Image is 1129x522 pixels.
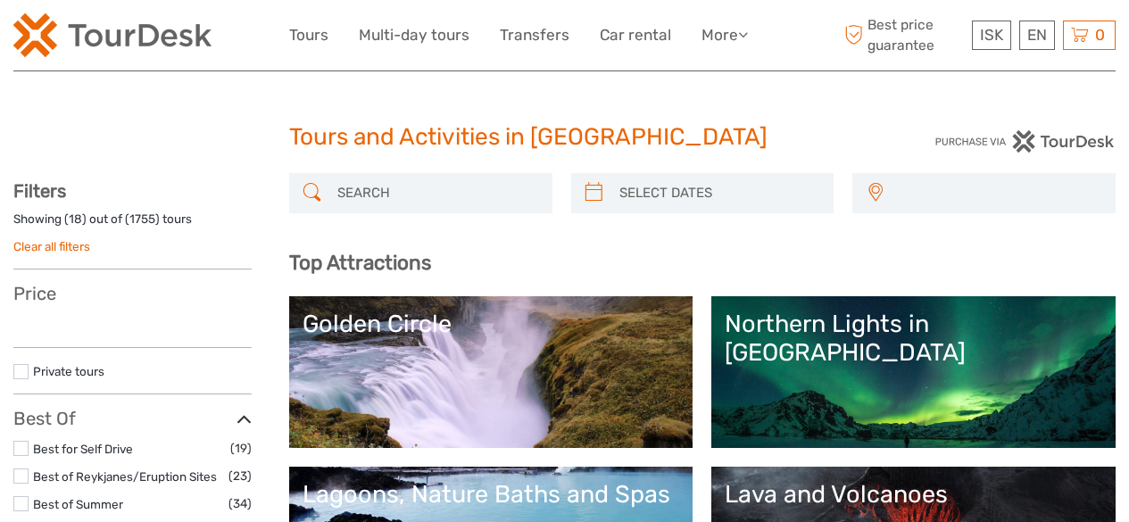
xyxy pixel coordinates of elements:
a: Northern Lights in [GEOGRAPHIC_DATA] [725,310,1102,435]
div: Showing ( ) out of ( ) tours [13,211,252,238]
input: SELECT DATES [612,178,826,209]
label: 1755 [129,211,155,228]
a: Tours [289,22,328,48]
div: Lagoons, Nature Baths and Spas [303,480,680,509]
span: 0 [1092,26,1108,44]
a: Private tours [33,364,104,378]
a: Clear all filters [13,239,90,253]
span: (19) [230,438,252,459]
a: Multi-day tours [359,22,469,48]
a: Transfers [500,22,569,48]
div: Lava and Volcanoes [725,480,1102,509]
div: Northern Lights in [GEOGRAPHIC_DATA] [725,310,1102,368]
label: 18 [69,211,82,228]
img: PurchaseViaTourDesk.png [934,130,1116,153]
img: 120-15d4194f-c635-41b9-a512-a3cb382bfb57_logo_small.png [13,13,212,57]
a: Best of Reykjanes/Eruption Sites [33,469,217,484]
b: Top Attractions [289,251,431,275]
div: Golden Circle [303,310,680,338]
div: EN [1019,21,1055,50]
input: SEARCH [330,178,544,209]
h3: Best Of [13,408,252,429]
a: Best of Summer [33,497,123,511]
a: More [701,22,748,48]
span: ISK [980,26,1003,44]
a: Best for Self Drive [33,442,133,456]
a: Car rental [600,22,671,48]
a: Golden Circle [303,310,680,435]
strong: Filters [13,180,66,202]
h3: Price [13,283,252,304]
span: (23) [228,466,252,486]
h1: Tours and Activities in [GEOGRAPHIC_DATA] [289,123,841,152]
span: (34) [228,493,252,514]
span: Best price guarantee [840,15,967,54]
